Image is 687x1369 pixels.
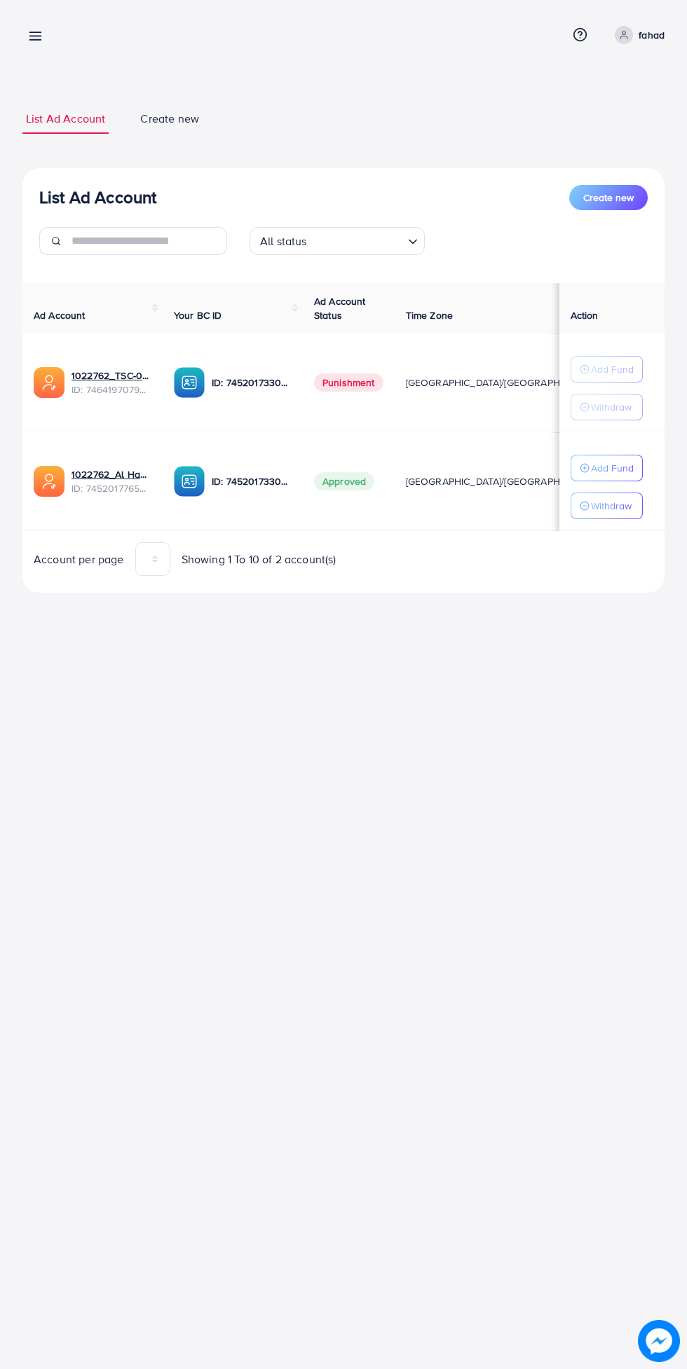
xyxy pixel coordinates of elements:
[212,473,292,490] p: ID: 7452017330445533200
[583,191,634,205] span: Create new
[182,551,336,567] span: Showing 1 To 10 of 2 account(s)
[314,294,366,322] span: Ad Account Status
[314,373,383,392] span: Punishment
[26,111,105,127] span: List Ad Account
[34,466,64,497] img: ic-ads-acc.e4c84228.svg
[609,26,665,44] a: fahad
[140,111,199,127] span: Create new
[314,472,374,490] span: Approved
[569,185,648,210] button: Create new
[72,369,151,383] a: 1022762_TSC-01_1737893822201
[591,361,634,378] p: Add Fund
[571,493,643,519] button: Withdraw
[212,374,292,391] p: ID: 7452017330445533200
[638,1320,680,1362] img: image
[591,399,632,415] p: Withdraw
[174,466,205,497] img: ic-ba-acc.ded83a64.svg
[72,467,151,496] div: <span class='underline'>1022762_Al Hamd Traders_1735058097282</span></br>7452017765898354704
[571,308,599,322] span: Action
[72,369,151,397] div: <span class='underline'>1022762_TSC-01_1737893822201</span></br>7464197079427137537
[257,231,310,252] span: All status
[34,551,124,567] span: Account per page
[639,27,665,43] p: fahad
[406,376,601,390] span: [GEOGRAPHIC_DATA]/[GEOGRAPHIC_DATA]
[72,481,151,495] span: ID: 7452017765898354704
[406,308,453,322] span: Time Zone
[174,308,222,322] span: Your BC ID
[174,367,205,398] img: ic-ba-acc.ded83a64.svg
[571,394,643,420] button: Withdraw
[591,497,632,514] p: Withdraw
[34,367,64,398] img: ic-ads-acc.e4c84228.svg
[571,356,643,383] button: Add Fund
[591,460,634,476] p: Add Fund
[34,308,86,322] span: Ad Account
[72,467,151,481] a: 1022762_Al Hamd Traders_1735058097282
[406,474,601,488] span: [GEOGRAPHIC_DATA]/[GEOGRAPHIC_DATA]
[72,383,151,397] span: ID: 7464197079427137537
[39,187,156,207] h3: List Ad Account
[571,455,643,481] button: Add Fund
[311,228,402,252] input: Search for option
[250,227,425,255] div: Search for option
